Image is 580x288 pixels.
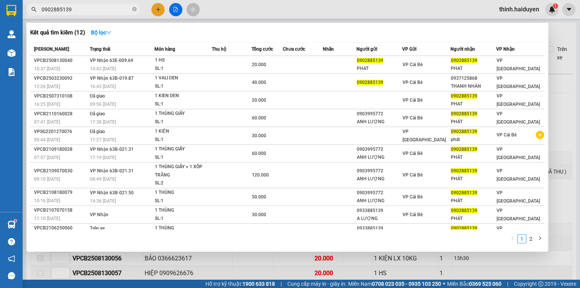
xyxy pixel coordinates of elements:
span: VP Nhận 63B-021.31 [90,168,134,173]
div: 1 THÙNG GIẤY + 1 XỐP TRẮNG [155,163,211,179]
span: Thu hộ [212,46,226,52]
div: VPCB2508130040 [34,57,88,65]
span: 09:10 [DATE] [34,177,60,182]
span: 17:27 [DATE] [90,137,116,142]
div: PHAT [451,100,496,108]
span: 0902885139 [451,168,477,173]
span: VP [GEOGRAPHIC_DATA] [497,226,540,239]
div: SL: 1 [155,197,211,205]
span: VP Nhận 63B-021.50 [90,190,134,195]
span: 30.000 [252,133,266,138]
div: PHAT [451,65,496,73]
span: 0902885139 [451,129,477,134]
span: left [511,236,515,240]
div: PHÁT [451,175,496,183]
span: right [538,236,542,240]
h3: Kết quả tìm kiếm ( 12 ) [30,29,85,37]
span: 11:10 [DATE] [34,216,60,221]
div: 0903995772 [357,167,402,175]
span: VP [GEOGRAPHIC_DATA] [497,190,540,204]
a: 1 [518,235,526,243]
div: SL: 1 [155,118,211,126]
div: VPCB2507310108 [34,92,88,100]
span: Đã giao [90,129,105,134]
li: 1 [517,234,526,243]
img: warehouse-icon [8,30,15,38]
button: right [535,234,545,243]
span: 09:44 [DATE] [34,137,60,142]
span: 120.000 [252,172,269,178]
div: 1 THÙNG GIẤY [155,145,211,153]
span: 0902885139 [357,58,383,63]
span: Đã giao [90,111,105,116]
span: Món hàng [154,46,175,52]
span: 0902885139 [451,58,477,63]
img: warehouse-icon [8,49,15,57]
div: 0903995772 [357,110,402,118]
span: Chưa cước [283,46,305,52]
div: PHÁT [451,197,496,205]
div: SL: 1 [155,100,211,108]
span: 14:36 [DATE] [90,198,116,204]
span: 30.000 [252,212,266,217]
span: close-circle [132,7,137,11]
span: VP [GEOGRAPHIC_DATA] [403,129,446,142]
span: down [106,30,111,35]
div: 0937125868 [451,74,496,82]
span: VP Cái Bè [497,132,517,138]
div: 0933885139 [357,225,402,232]
span: VP Gửi [402,46,416,52]
div: 1 THÙNG [155,189,211,197]
div: SL: 2 [155,179,211,187]
span: VP Cái Bè [403,80,423,85]
strong: Bộ lọc [91,29,111,36]
span: VP Cái Bè [403,172,423,178]
div: PHÁT [451,153,496,161]
span: 12:26 [DATE] [34,84,60,89]
span: Trạng thái [90,46,110,52]
span: 10:16 [DATE] [34,198,60,203]
span: 0902885139 [451,93,477,99]
img: logo-vxr [6,5,16,16]
span: VP Cái Bè [403,115,423,121]
span: VP [GEOGRAPHIC_DATA] [497,208,540,221]
span: Người gửi [356,46,377,52]
div: 0903995772 [357,189,402,197]
span: 14:43 [DATE] [90,66,116,71]
span: Tổng cước [251,46,273,52]
span: 09:56 [DATE] [90,102,116,107]
span: Trên xe [90,226,105,231]
sup: 1 [14,220,17,222]
span: 0902885139 [451,111,477,116]
div: SL: 1 [155,136,211,144]
div: VPSG2201270076 [34,128,88,136]
span: 0902885139 [451,226,477,231]
span: message [8,272,15,279]
span: VP [GEOGRAPHIC_DATA] [497,147,540,160]
span: 17:19 [DATE] [90,155,116,160]
div: 1 HS [155,56,211,65]
button: Bộ lọcdown [85,26,117,39]
div: THANH NHÀN [451,82,496,90]
span: VP Cái Bè [403,212,423,217]
a: 2 [527,235,535,243]
span: Nhãn [323,46,334,52]
img: warehouse-icon [8,221,15,229]
span: 16:25 [DATE] [34,102,60,107]
span: VP [GEOGRAPHIC_DATA] [497,93,540,107]
div: VPCB2108180079 [34,189,88,197]
span: VP Nhận 63B-021.31 [90,147,134,152]
span: 50.000 [252,194,266,200]
div: VPCB2503230092 [34,74,88,82]
span: VP Nhận [90,212,108,217]
span: VP Nhận 63B-019.87 [90,76,134,81]
span: 20.000 [252,98,266,103]
span: 07:41 [DATE] [34,119,60,125]
li: Previous Page [508,234,517,243]
li: 2 [526,234,535,243]
div: phát [451,136,496,144]
span: VP Nhận [496,46,515,52]
span: question-circle [8,238,15,245]
input: Tìm tên, số ĐT hoặc mã đơn [42,5,131,14]
span: Đã giao [90,93,105,99]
